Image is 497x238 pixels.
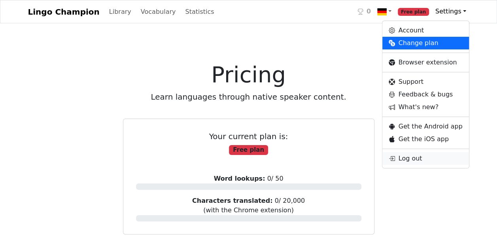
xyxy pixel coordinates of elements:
strong: Word lookups: [214,175,265,182]
a: Statistics [182,4,217,20]
a: Feedback & bugs [382,88,469,101]
a: Free plan [395,4,432,20]
span: 0 / 20,000 (with the Chrome extension) [192,197,305,214]
a: Settings [432,4,469,19]
img: de.svg [377,7,387,17]
a: Get the iOS app [382,133,469,145]
span: Free plan [229,145,268,155]
h1: Pricing [97,61,401,88]
a: Browser extension [382,56,469,69]
strong: Characters translated: [192,197,272,204]
a: What's new? [382,101,469,113]
span: 0 / 50 [214,175,283,182]
a: Support [382,76,469,88]
p: Learn languages through native speaker content. [97,91,401,103]
a: Vocabulary [138,4,179,20]
h5: Your current plan is: [136,132,361,141]
a: Get the Android app [382,120,469,133]
a: Account [382,24,469,37]
span: Free plan [398,8,429,16]
a: Change plan [382,37,469,49]
a: Lingo Champion [28,4,100,20]
span: 0 [367,7,371,16]
a: 0 [354,4,374,20]
a: Log out [382,152,469,165]
a: Library [106,4,134,20]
